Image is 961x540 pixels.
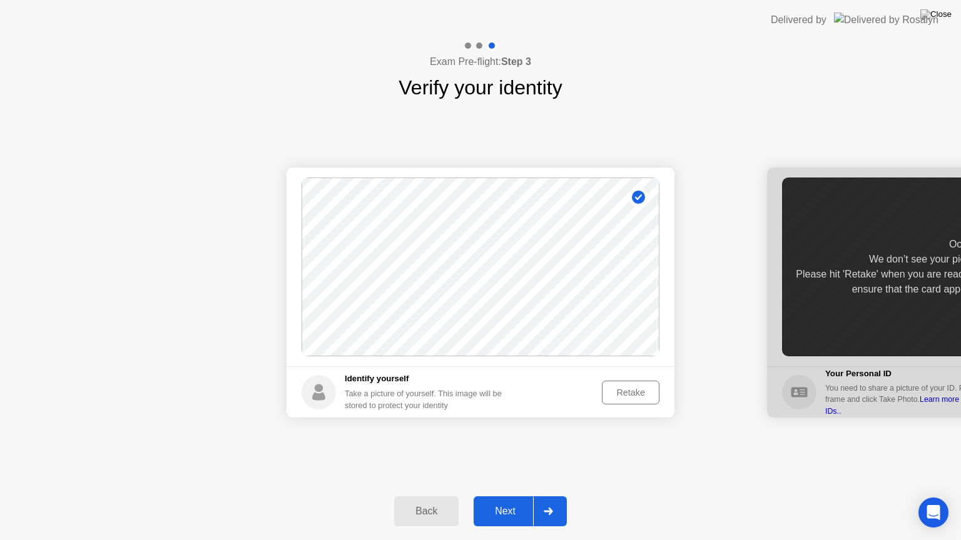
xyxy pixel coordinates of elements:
b: Step 3 [501,56,531,67]
img: Delivered by Rosalyn [834,12,938,27]
div: Take a picture of yourself. This image will be stored to protect your identity [345,387,512,411]
div: Next [477,506,533,517]
h5: Identify yourself [345,372,512,385]
button: Next [474,496,567,526]
button: Back [394,496,459,526]
h1: Verify your identity [399,72,562,102]
div: Back [398,506,455,517]
div: Open Intercom Messenger [918,497,948,527]
div: Retake [606,387,655,397]
h4: Exam Pre-flight: [430,54,531,69]
div: Delivered by [771,12,826,27]
img: Close [920,9,952,19]
button: Retake [602,381,659,404]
